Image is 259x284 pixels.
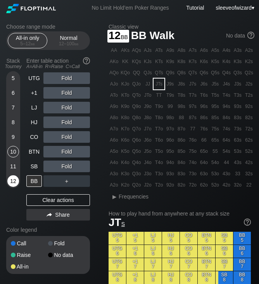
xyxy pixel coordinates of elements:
[187,90,198,101] div: T7s
[109,192,119,201] div: ▸
[243,56,254,67] div: K2s
[221,168,232,179] div: 43o
[210,180,221,190] div: 52o
[221,123,232,134] div: 74s
[6,4,56,13] img: Floptimal logo
[144,258,162,271] div: LJ 7
[176,56,187,67] div: K8s
[131,135,142,145] div: Q6o
[243,168,254,179] div: 32s
[109,216,125,228] span: JT
[3,55,23,72] div: Stack
[232,180,243,190] div: 32o
[187,101,198,112] div: 97s
[165,101,176,112] div: 99
[199,67,209,78] div: Q6s
[109,258,126,271] div: UTG 7
[162,245,180,258] div: HJ 6
[11,264,48,269] div: All-in
[199,90,209,101] div: T6s
[142,146,153,157] div: J5o
[232,90,243,101] div: T3s
[199,45,209,56] div: A6s
[154,168,164,179] div: T3o
[6,24,90,30] h2: Choose range mode
[7,146,19,157] div: 10
[210,56,221,67] div: K5s
[43,87,90,99] div: Fold
[119,193,148,200] span: Frequencies
[7,102,19,113] div: 7
[176,67,187,78] div: Q8s
[243,45,254,56] div: A2s
[154,157,164,168] div: T4o
[176,180,187,190] div: 82o
[199,180,209,190] div: 62o
[43,102,90,113] div: Fold
[232,79,243,89] div: J3s
[121,219,125,228] span: s
[26,87,42,99] div: +1
[221,135,232,145] div: 64s
[176,123,187,134] div: 87o
[176,146,187,157] div: 85o
[120,157,131,168] div: K4o
[165,79,176,89] div: J9s
[131,45,142,56] div: AQs
[109,232,126,245] div: UTG 5
[131,79,142,89] div: QJo
[216,5,252,11] span: sleeveofwizard
[243,218,252,226] img: help.32db89a4.svg
[232,101,243,112] div: 93s
[243,79,254,89] div: J2s
[247,31,255,39] img: help.32db89a4.svg
[131,56,142,67] div: KQs
[221,146,232,157] div: 54s
[7,175,19,187] div: 12
[109,24,254,30] h2: Classic view
[165,180,176,190] div: 92o
[120,180,131,190] div: K2o
[233,258,251,271] div: BB 7
[80,5,180,13] div: No Limit Hold’em Poker Ranges
[144,271,162,284] div: LJ 8
[10,33,45,48] div: All-in only
[243,135,254,145] div: 62s
[131,146,142,157] div: Q5o
[131,112,142,123] div: Q8o
[198,245,215,258] div: BTN 6
[109,168,119,179] div: A3o
[142,101,153,112] div: J9o
[210,79,221,89] div: J5s
[7,131,19,143] div: 9
[154,90,164,101] div: TT
[154,101,164,112] div: T9o
[180,258,197,271] div: CO 7
[232,45,243,56] div: A3s
[120,135,131,145] div: K6o
[26,64,90,69] div: A=All-in R=Raise C=Call
[48,252,85,258] div: No data
[109,157,119,168] div: A4o
[232,135,243,145] div: 63s
[216,271,233,284] div: SB 8
[52,41,85,46] div: 12 – 100
[243,101,254,112] div: 92s
[11,241,48,246] div: Call
[221,67,232,78] div: Q4s
[109,79,119,89] div: AJo
[109,146,119,157] div: A5o
[121,32,128,41] span: bb
[165,56,176,67] div: K9s
[142,45,153,56] div: AJs
[109,180,119,190] div: A2o
[221,79,232,89] div: J4s
[6,224,90,236] div: Color legend
[120,123,131,134] div: K7o
[176,157,187,168] div: 84o
[221,45,232,56] div: A4s
[233,245,251,258] div: BB 6
[120,101,131,112] div: K9o
[187,168,198,179] div: 73o
[142,180,153,190] div: J2o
